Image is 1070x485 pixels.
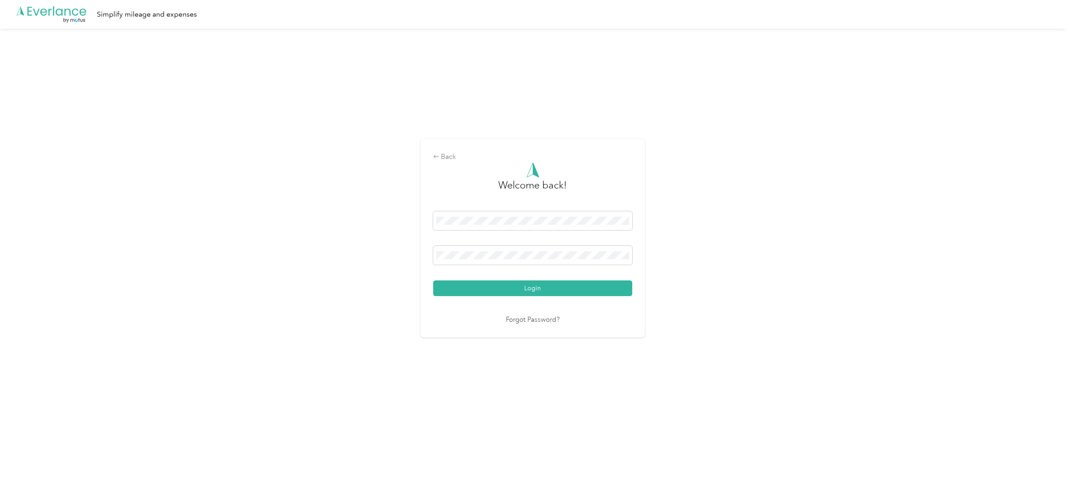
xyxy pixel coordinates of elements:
[506,315,560,325] a: Forgot Password?
[499,178,567,202] h3: greeting
[433,280,632,296] button: Login
[97,9,197,20] div: Simplify mileage and expenses
[1020,435,1070,485] iframe: Everlance-gr Chat Button Frame
[433,152,632,162] div: Back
